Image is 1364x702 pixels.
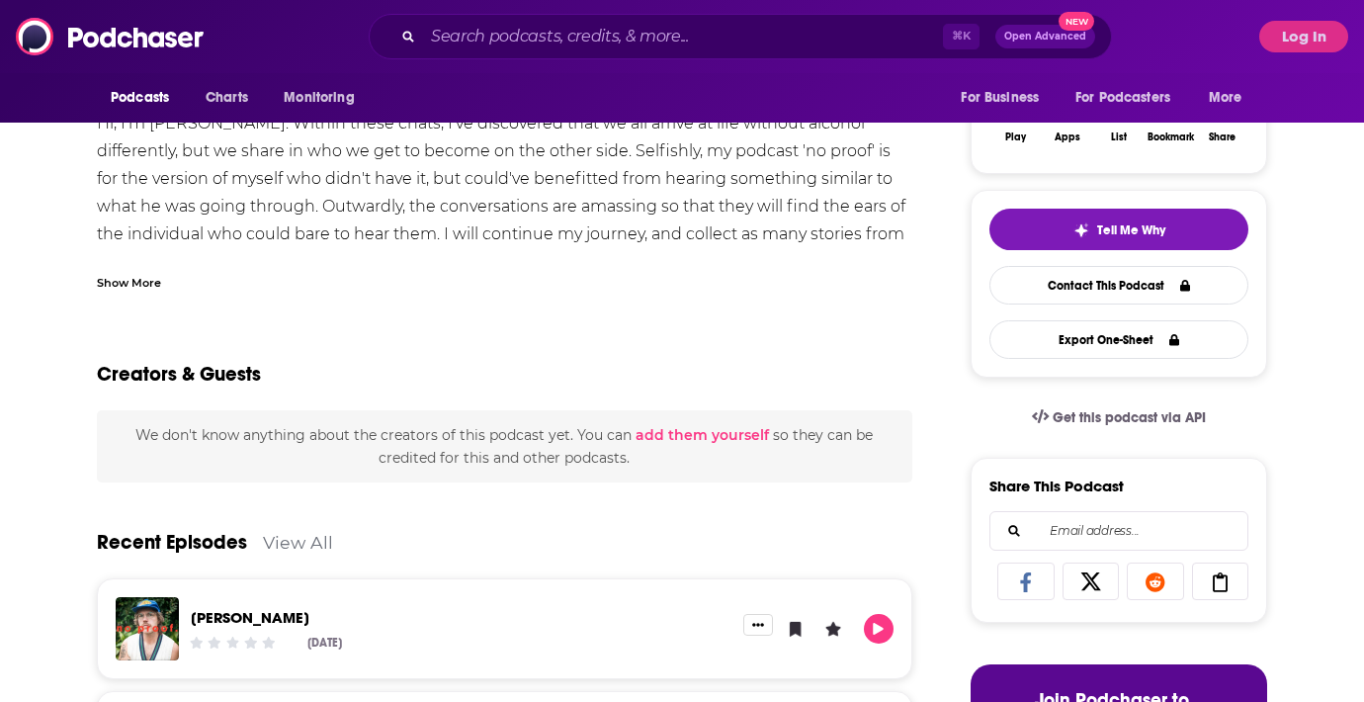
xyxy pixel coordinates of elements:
button: Bookmark Episode [781,614,810,644]
button: Open AdvancedNew [995,25,1095,48]
button: tell me why sparkleTell Me Why [989,209,1248,250]
div: [DATE] [307,636,342,650]
div: Search followers [989,511,1248,551]
a: Contact This Podcast [989,266,1248,305]
span: Charts [206,84,248,112]
button: Export One-Sheet [989,320,1248,359]
span: More [1209,84,1242,112]
button: Leave a Rating [818,614,848,644]
button: Play [864,614,894,644]
a: Recent Episodes [97,530,247,555]
button: open menu [270,79,380,117]
div: Bookmark [1148,132,1194,143]
span: For Business [961,84,1039,112]
button: add them yourself [636,427,769,443]
div: Play [1005,132,1026,143]
div: Hi, I’m [PERSON_NAME]. Within these chats, I've discovered that we all arrive at life without alc... [97,110,912,276]
div: Community Rating: 0 out of 5 [188,635,278,650]
img: amanda singh [116,597,179,660]
img: Podchaser - Follow, Share and Rate Podcasts [16,18,206,55]
a: Charts [193,79,260,117]
input: Search podcasts, credits, & more... [423,21,943,52]
span: We don't know anything about the creators of this podcast yet . You can so they can be credited f... [135,426,873,466]
button: open menu [97,79,195,117]
span: Podcasts [111,84,169,112]
div: List [1111,132,1127,143]
a: amanda singh [191,608,309,627]
span: Get this podcast via API [1053,409,1206,426]
span: ⌘ K [943,24,980,49]
h3: Share This Podcast [989,477,1124,495]
span: Open Advanced [1004,32,1086,42]
button: open menu [1195,79,1267,117]
a: Get this podcast via API [1016,394,1222,442]
div: Search podcasts, credits, & more... [369,14,1112,59]
button: Log In [1259,21,1348,52]
a: Share on Reddit [1127,563,1184,600]
span: New [1059,12,1094,31]
span: Monitoring [284,84,354,112]
a: Share on X/Twitter [1063,563,1120,600]
button: open menu [1063,79,1199,117]
img: tell me why sparkle [1073,222,1089,238]
h2: Creators & Guests [97,362,261,387]
button: Show More Button [743,614,773,636]
a: Copy Link [1192,563,1249,600]
div: Share [1209,132,1236,143]
div: Apps [1055,132,1080,143]
span: For Podcasters [1075,84,1170,112]
a: Share on Facebook [997,563,1055,600]
a: View All [263,532,333,553]
input: Email address... [1006,512,1232,550]
span: Tell Me Why [1097,222,1165,238]
button: open menu [947,79,1064,117]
